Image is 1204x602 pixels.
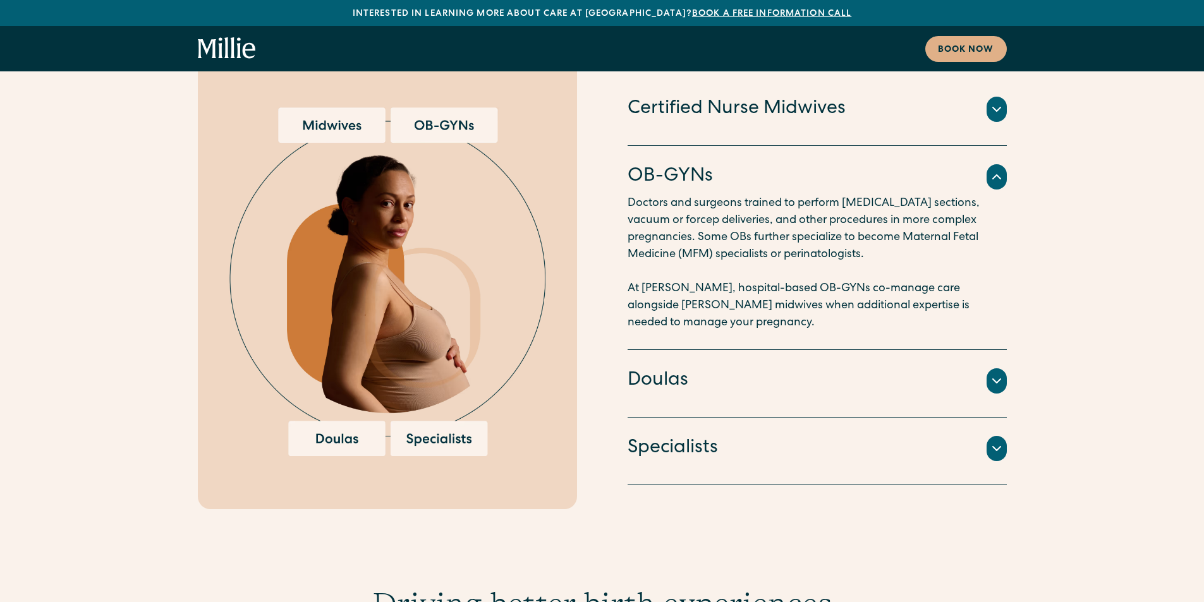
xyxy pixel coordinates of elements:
h4: Specialists [628,435,718,462]
a: Book a free information call [692,9,851,18]
a: Book now [925,36,1007,62]
h4: Certified Nurse Midwives [628,96,846,123]
div: Book now [938,44,994,57]
h4: Doulas [628,368,688,394]
p: Doctors and surgeons trained to perform [MEDICAL_DATA] sections, vacuum or forcep deliveries, and... [628,195,1007,332]
h4: OB-GYNs [628,164,713,190]
img: Pregnant woman surrounded by options for maternity care providers, including midwives, OB-GYNs, d... [229,107,545,456]
a: home [198,37,256,60]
